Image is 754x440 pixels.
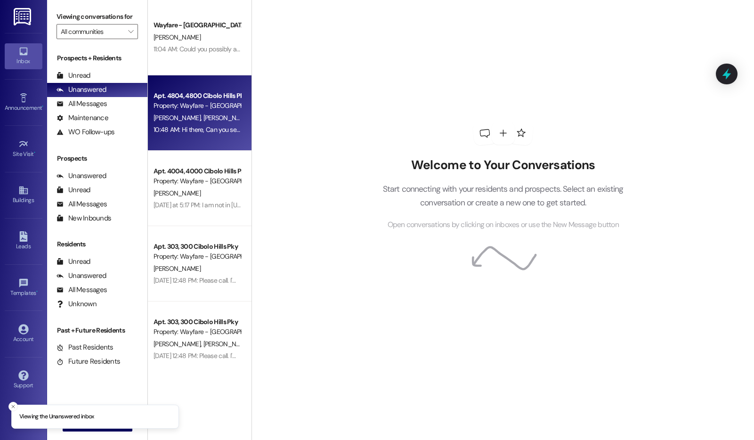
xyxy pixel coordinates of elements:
[57,357,120,367] div: Future Residents
[5,275,42,301] a: Templates •
[154,201,329,209] div: [DATE] at 5:17 PM: I am not in [US_STATE]. Hopefully it is unlocked.
[57,171,106,181] div: Unanswered
[57,285,107,295] div: All Messages
[5,43,42,69] a: Inbox
[57,299,97,309] div: Unknown
[154,101,241,111] div: Property: Wayfare - [GEOGRAPHIC_DATA]
[5,182,42,208] a: Buildings
[154,176,241,186] div: Property: Wayfare - [GEOGRAPHIC_DATA]
[154,276,302,285] div: [DATE] 12:48 PM: Please call. I'm not doing this over text.
[19,413,94,421] p: Viewing the Unanswered inbox
[154,252,241,261] div: Property: Wayfare - [GEOGRAPHIC_DATA]
[47,53,147,63] div: Prospects + Residents
[57,85,106,95] div: Unanswered
[57,271,106,281] div: Unanswered
[154,264,201,273] span: [PERSON_NAME]
[8,402,18,411] button: Close toast
[154,125,377,134] div: 10:48 AM: Hi there, Can you send maintenance back the sink started leaking again
[57,257,90,267] div: Unread
[203,114,251,122] span: [PERSON_NAME]
[154,45,351,53] div: 11:04 AM: Could you possibly ask them how long they are going to need?
[34,149,35,156] span: •
[368,182,638,209] p: Start connecting with your residents and prospects. Select an existing conversation or create a n...
[154,114,203,122] span: [PERSON_NAME]
[154,327,241,337] div: Property: Wayfare - [GEOGRAPHIC_DATA]
[154,166,241,176] div: Apt. 4004, 4000 Cibolo Hills Pky
[154,189,201,197] span: [PERSON_NAME]
[57,199,107,209] div: All Messages
[154,91,241,101] div: Apt. 4804, 4800 Cibolo Hills Pky
[154,351,302,360] div: [DATE] 12:48 PM: Please call. I'm not doing this over text.
[154,242,241,252] div: Apt. 303, 300 Cibolo Hills Pky
[57,127,114,137] div: WO Follow-ups
[57,99,107,109] div: All Messages
[57,185,90,195] div: Unread
[154,317,241,327] div: Apt. 303, 300 Cibolo Hills Pky
[57,113,108,123] div: Maintenance
[368,158,638,173] h2: Welcome to Your Conversations
[5,367,42,393] a: Support
[5,321,42,347] a: Account
[61,24,123,39] input: All communities
[42,103,43,110] span: •
[388,219,619,231] span: Open conversations by clicking on inboxes or use the New Message button
[203,340,251,348] span: [PERSON_NAME]
[128,28,133,35] i: 
[5,136,42,162] a: Site Visit •
[154,340,203,348] span: [PERSON_NAME]
[14,8,33,25] img: ResiDesk Logo
[47,326,147,335] div: Past + Future Residents
[5,228,42,254] a: Leads
[57,213,111,223] div: New Inbounds
[57,9,138,24] label: Viewing conversations for
[154,33,201,41] span: [PERSON_NAME]
[154,20,241,30] div: Wayfare - [GEOGRAPHIC_DATA]
[57,71,90,81] div: Unread
[57,342,114,352] div: Past Residents
[47,154,147,163] div: Prospects
[36,288,38,295] span: •
[47,239,147,249] div: Residents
